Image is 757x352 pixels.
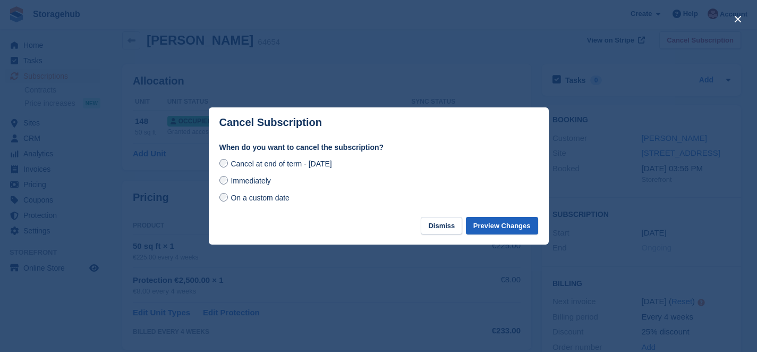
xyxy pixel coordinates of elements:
[466,217,538,234] button: Preview Changes
[219,116,322,129] p: Cancel Subscription
[421,217,462,234] button: Dismiss
[729,11,746,28] button: close
[219,159,228,167] input: Cancel at end of term - [DATE]
[219,176,228,185] input: Immediately
[231,177,270,185] span: Immediately
[231,194,290,202] span: On a custom date
[219,193,228,202] input: On a custom date
[219,142,538,153] label: When do you want to cancel the subscription?
[231,160,331,168] span: Cancel at end of term - [DATE]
